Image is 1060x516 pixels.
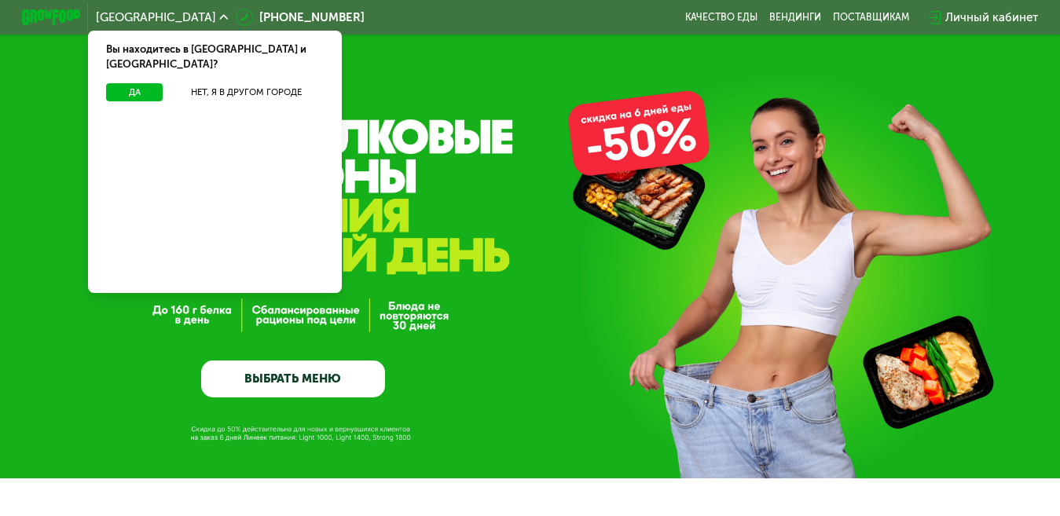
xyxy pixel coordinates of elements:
div: Личный кабинет [945,9,1038,26]
a: ВЫБРАТЬ МЕНЮ [201,360,384,397]
span: [GEOGRAPHIC_DATA] [96,12,216,24]
a: Качество еды [685,12,757,24]
button: Нет, я в другом городе [169,83,325,101]
a: Вендинги [769,12,821,24]
a: [PHONE_NUMBER] [236,9,365,26]
button: Да [106,83,163,101]
div: Вы находитесь в [GEOGRAPHIC_DATA] и [GEOGRAPHIC_DATA]? [88,31,341,83]
div: поставщикам [833,12,909,24]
